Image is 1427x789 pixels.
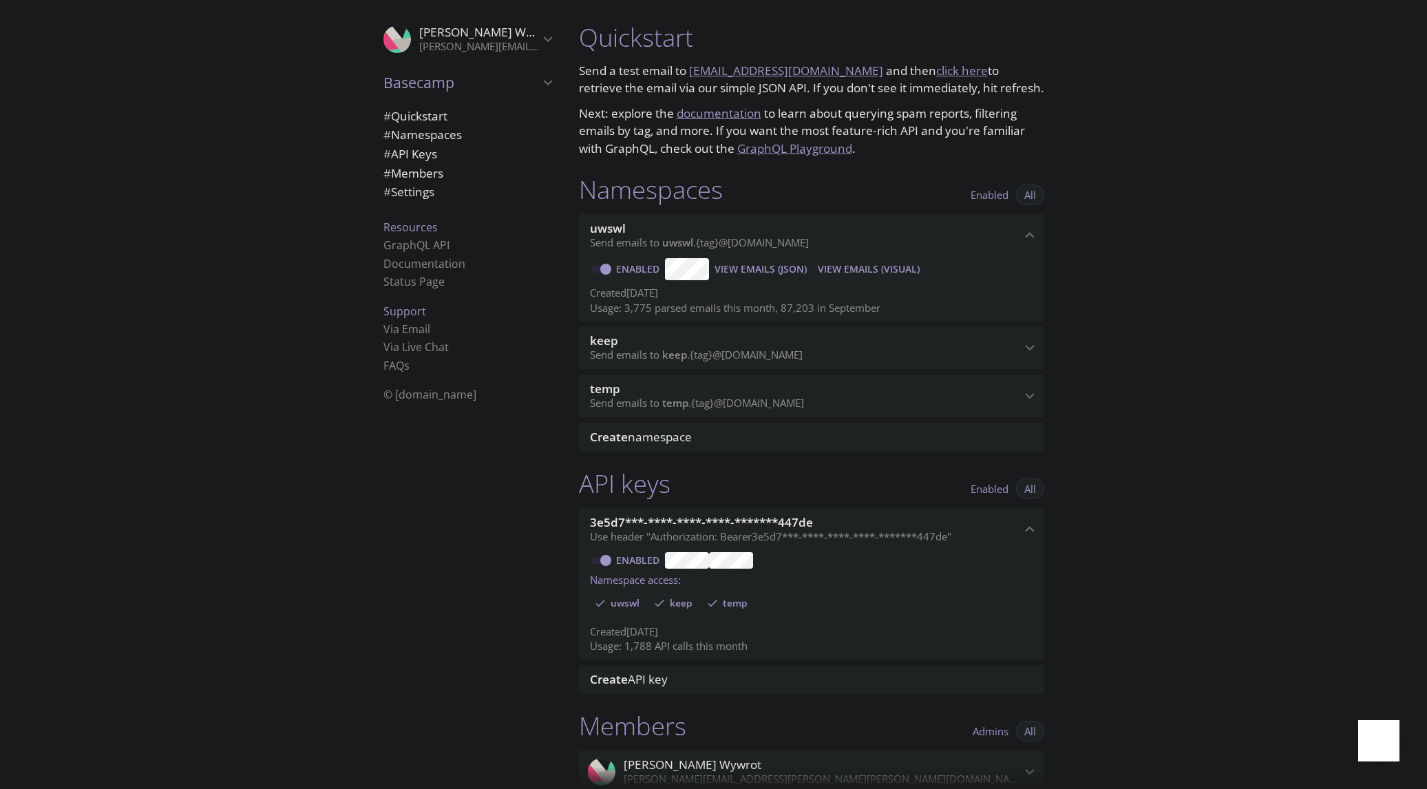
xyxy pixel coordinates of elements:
[372,145,562,164] div: API Keys
[383,108,447,124] span: Quickstart
[383,220,438,235] span: Resources
[383,165,391,181] span: #
[590,348,803,361] span: Send emails to . {tag} @[DOMAIN_NAME]
[579,711,686,741] h1: Members
[590,671,668,687] span: API key
[383,238,450,253] a: GraphQL API
[590,286,1033,300] p: Created [DATE]
[662,235,693,249] span: uwswl
[383,184,434,200] span: Settings
[579,214,1044,257] div: uwswl namespace
[579,174,723,205] h1: Namespaces
[579,423,1044,452] div: Create namespace
[590,639,1033,653] p: Usage: 1,788 API calls this month
[737,140,852,156] a: GraphQL Playground
[590,396,804,410] span: Send emails to . {tag} @[DOMAIN_NAME]
[818,261,920,277] span: View Emails (Visual)
[662,597,701,609] span: keep
[383,274,445,289] a: Status Page
[419,40,539,54] p: [PERSON_NAME][EMAIL_ADDRESS][PERSON_NAME][PERSON_NAME][DOMAIN_NAME]
[579,326,1044,369] div: keep namespace
[372,164,562,183] div: Members
[590,301,1033,315] p: Usage: 3,775 parsed emails this month, 87,203 in September
[689,63,883,78] a: [EMAIL_ADDRESS][DOMAIN_NAME]
[590,671,628,687] span: Create
[677,105,761,121] a: documentation
[662,396,688,410] span: temp
[383,127,462,143] span: Namespaces
[383,304,426,319] span: Support
[936,63,988,78] a: click here
[624,757,761,772] span: [PERSON_NAME] Wywrot
[590,429,628,445] span: Create
[383,108,391,124] span: #
[383,339,449,355] a: Via Live Chat
[962,185,1017,205] button: Enabled
[614,554,665,567] a: Enabled
[590,381,620,397] span: temp
[383,184,391,200] span: #
[383,358,410,373] a: FAQ
[383,256,465,271] a: Documentation
[579,62,1044,97] p: Send a test email to and then to retrieve the email via our simple JSON API. If you don't see it ...
[383,73,539,92] span: Basecamp
[812,258,925,280] button: View Emails (Visual)
[579,375,1044,417] div: temp namespace
[372,17,562,62] div: Krzysztof Wywrot
[383,165,443,181] span: Members
[1016,721,1044,741] button: All
[962,478,1017,499] button: Enabled
[383,322,430,337] a: Via Email
[372,125,562,145] div: Namespaces
[372,182,562,202] div: Team Settings
[662,348,687,361] span: keep
[590,235,809,249] span: Send emails to . {tag} @[DOMAIN_NAME]
[709,258,812,280] button: View Emails (JSON)
[590,220,626,236] span: uwswl
[383,387,476,402] span: © [DOMAIN_NAME]
[651,592,701,614] div: keep
[383,146,437,162] span: API Keys
[383,127,391,143] span: #
[579,665,1044,694] div: Create API Key
[602,597,648,609] span: uwswl
[419,24,557,40] span: [PERSON_NAME] Wywrot
[372,65,562,101] div: Basecamp
[614,262,665,275] a: Enabled
[590,624,1033,639] p: Created [DATE]
[964,721,1017,741] button: Admins
[579,22,1044,53] h1: Quickstart
[591,592,648,614] div: uwswl
[383,146,391,162] span: #
[372,107,562,126] div: Quickstart
[715,597,756,609] span: temp
[404,358,410,373] span: s
[1358,720,1399,761] iframe: Help Scout Beacon - Open
[1016,185,1044,205] button: All
[579,105,1044,158] p: Next: explore the to learn about querying spam reports, filtering emails by tag, and more. If you...
[1016,478,1044,499] button: All
[579,468,670,499] h1: API keys
[704,592,756,614] div: temp
[715,261,807,277] span: View Emails (JSON)
[590,333,618,348] span: keep
[590,569,681,589] label: Namespace access:
[590,429,692,445] span: namespace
